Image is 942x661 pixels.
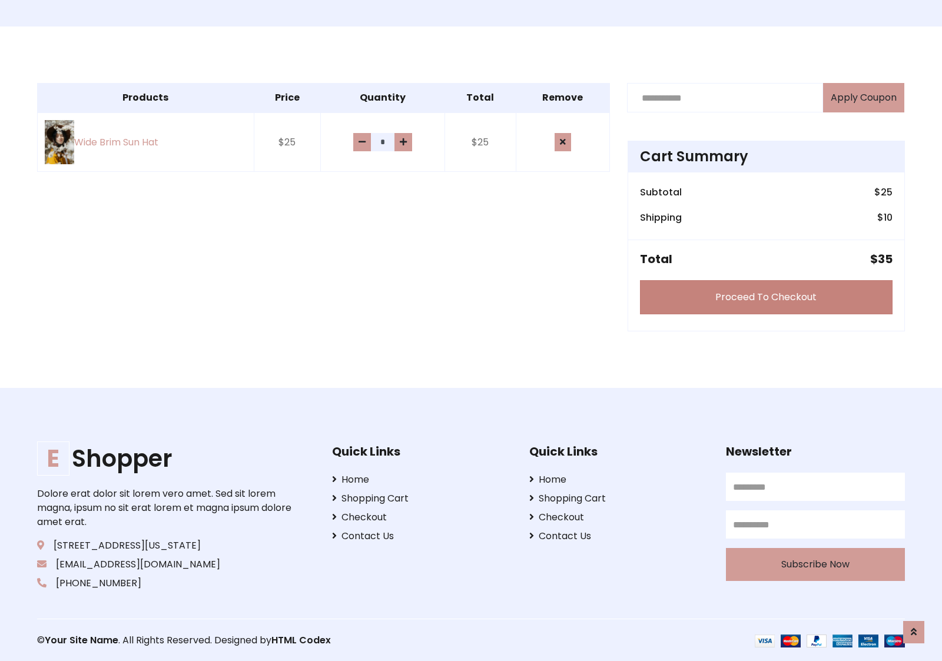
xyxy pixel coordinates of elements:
[884,211,893,224] span: 10
[640,148,893,165] h4: Cart Summary
[45,120,247,164] a: Wide Brim Sun Hat
[640,252,672,266] h5: Total
[332,510,511,524] a: Checkout
[881,185,893,199] span: 25
[640,212,682,223] h6: Shipping
[37,633,471,647] p: © . All Rights Reserved. Designed by
[37,444,295,473] a: EShopper
[37,539,295,553] p: [STREET_ADDRESS][US_STATE]
[37,576,295,590] p: [PHONE_NUMBER]
[332,444,511,459] h5: Quick Links
[254,84,320,113] th: Price
[877,212,893,223] h6: $
[726,548,905,581] button: Subscribe Now
[878,251,893,267] span: 35
[37,441,69,476] span: E
[529,491,708,506] a: Shopping Cart
[516,84,610,113] th: Remove
[870,252,893,266] h5: $
[445,112,516,172] td: $25
[37,487,295,529] p: Dolore erat dolor sit lorem vero amet. Sed sit lorem magna, ipsum no sit erat lorem et magna ipsu...
[874,187,893,198] h6: $
[823,83,904,112] button: Apply Coupon
[640,280,893,314] a: Proceed To Checkout
[37,444,295,473] h1: Shopper
[332,473,511,487] a: Home
[38,84,254,113] th: Products
[254,112,320,172] td: $25
[45,633,118,647] a: Your Site Name
[37,557,295,572] p: [EMAIL_ADDRESS][DOMAIN_NAME]
[271,633,331,647] a: HTML Codex
[726,444,905,459] h5: Newsletter
[332,529,511,543] a: Contact Us
[445,84,516,113] th: Total
[529,510,708,524] a: Checkout
[529,444,708,459] h5: Quick Links
[640,187,682,198] h6: Subtotal
[332,491,511,506] a: Shopping Cart
[320,84,445,113] th: Quantity
[529,529,708,543] a: Contact Us
[529,473,708,487] a: Home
